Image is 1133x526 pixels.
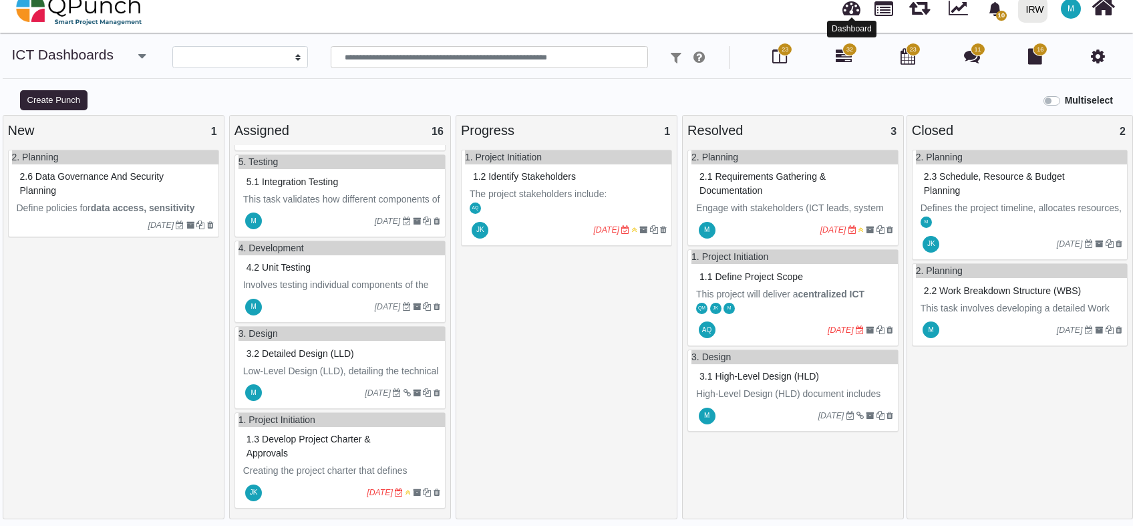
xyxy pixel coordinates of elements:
[423,489,431,497] i: Clone
[1057,239,1083,249] i: [DATE]
[886,412,893,420] i: Delete
[974,45,981,55] span: 11
[927,241,935,247] span: JK
[403,389,411,397] i: Dependant Task
[393,389,401,397] i: Due Date
[866,226,874,234] i: Archive
[866,412,874,420] i: Archive
[921,217,932,228] span: Muhammad.shoaib
[434,303,440,311] i: Delete
[782,45,788,55] span: 23
[924,171,1065,196] span: #83163
[1085,326,1093,334] i: Due Date
[827,21,876,37] div: Dashboard
[247,176,339,187] span: #83168
[687,120,899,140] div: Resolved
[921,201,1122,285] p: Defines the project timeline, allocates resources, and confirms budget requirements. Since the da...
[910,45,917,55] span: 23
[251,218,257,225] span: M
[472,222,488,239] span: Japheth Karumwa
[17,201,214,285] p: Define policies for with organizational standards. This ensures dashboards handle sensitive ICT, ...
[245,213,262,229] span: Muhammad.shoaib
[848,226,856,234] i: Due Date
[693,51,705,64] i: e.g: punch or !ticket or &category or #label or @username or $priority or *iteration or ^addition...
[699,321,715,338] span: Aamar Qayum
[251,303,257,310] span: M
[1057,325,1083,335] i: [DATE]
[964,48,980,64] i: Punch Discussion
[691,352,731,362] a: 3. Design
[704,227,709,233] span: M
[461,120,672,140] div: Progress
[858,226,864,234] i: Medium
[211,126,217,137] span: 1
[1065,95,1113,106] b: Multiselect
[423,303,431,311] i: Clone
[723,303,735,314] span: Muhammad.shoaib
[470,203,481,214] span: Aamar Qayum
[1106,326,1114,334] i: Clone
[375,217,401,226] i: [DATE]
[818,411,844,420] i: [DATE]
[413,217,421,225] i: Archive
[916,152,963,162] a: 2. Planning
[238,243,304,253] a: 4. Development
[593,225,619,235] i: [DATE]
[196,221,204,229] i: Clone
[713,306,718,311] span: JK
[20,171,164,196] span: #83505
[245,485,262,501] span: Japheth Karumwa
[836,48,852,64] i: Gantt
[375,302,401,311] i: [DATE]
[8,120,219,140] div: New
[876,412,884,420] i: Clone
[996,11,1007,21] span: 10
[876,226,884,234] i: Clone
[856,326,864,334] i: Due Date
[367,488,393,497] i: [DATE]
[1095,326,1103,334] i: Archive
[238,414,315,425] a: 1. Project Initiation
[886,326,893,334] i: Delete
[470,187,667,201] p: The project stakeholders include:
[434,489,440,497] i: Delete
[923,321,939,338] span: Muhammad.shoaib
[413,389,421,397] i: Archive
[836,53,852,64] a: 32
[866,326,874,334] i: Archive
[856,412,864,420] i: Dependant Task
[403,217,411,225] i: Due Date
[704,412,709,419] span: M
[846,412,854,420] i: Due Date
[632,226,637,234] i: Medium
[434,389,440,397] i: Delete
[699,171,826,196] span: #83161
[432,126,444,137] span: 16
[186,221,194,229] i: Archive
[886,226,893,234] i: Delete
[696,303,707,314] span: Qasim Munir
[247,348,354,359] span: #83165
[423,389,431,397] i: Clone
[621,226,629,234] i: Due Date
[691,251,768,262] a: 1. Project Initiation
[247,434,371,458] span: #83160
[12,152,59,162] a: 2. Planning
[465,152,542,162] a: 1. Project Initiation
[921,301,1122,414] p: This task involves developing a detailed Work Breakdown Structure (WBS) for the Dashboard Project...
[650,226,658,234] i: Clone
[828,325,854,335] i: [DATE]
[234,120,446,140] div: Assigned
[916,265,963,276] a: 2. Planning
[243,364,440,448] p: Low-Level Design (LLD), detailing the technical specifications required to implement the dashboar...
[1120,126,1126,137] span: 2
[476,227,484,233] span: JK
[247,262,311,273] span: #83167
[702,327,711,334] span: AQ
[698,306,705,311] span: QM
[12,47,114,62] a: ICT Dashboards
[727,306,732,311] span: M
[923,236,939,253] span: Japheth Karumwa
[238,328,278,339] a: 3. Design
[245,299,262,315] span: Muhammad.shoaib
